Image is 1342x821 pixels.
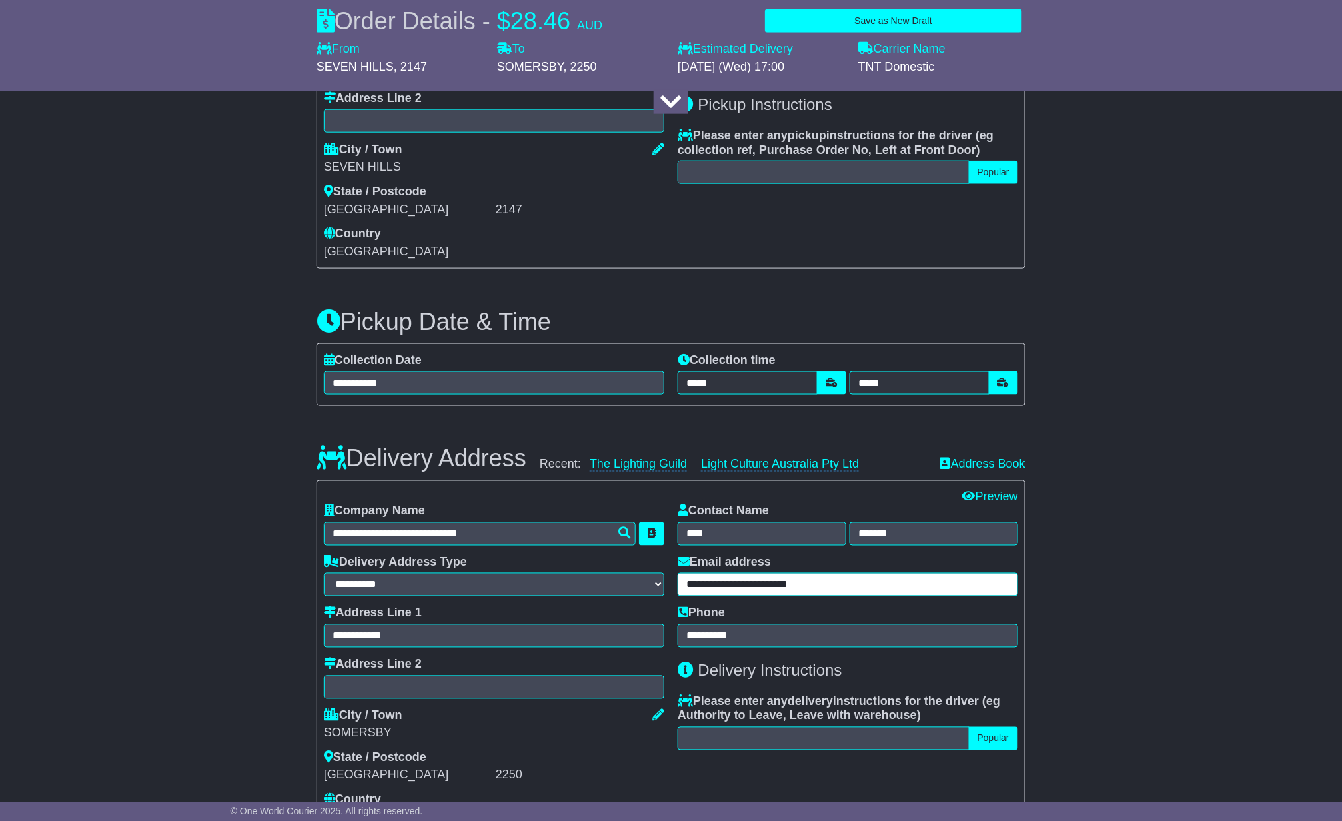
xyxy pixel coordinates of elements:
label: City / Town [324,709,402,724]
span: Delivery Instructions [698,662,842,680]
button: Popular [969,161,1018,184]
label: Email address [678,556,771,570]
label: Address Line 1 [324,606,422,621]
label: Carrier Name [858,42,946,57]
label: Contact Name [678,504,769,519]
label: Delivery Address Type [324,556,467,570]
span: 28.46 [510,7,570,35]
span: AUD [577,19,602,32]
button: Popular [969,727,1018,750]
a: The Lighting Guild [590,458,687,472]
label: Address Line 2 [324,658,422,672]
h3: Pickup Date & Time [317,309,1025,335]
div: SOMERSBY [324,726,664,741]
label: Country [324,793,381,808]
label: State / Postcode [324,751,426,766]
span: SOMERSBY [497,60,564,73]
div: [GEOGRAPHIC_DATA] [324,768,492,783]
label: Please enter any instructions for the driver ( ) [678,129,1018,157]
span: pickup [788,129,826,142]
span: [GEOGRAPHIC_DATA] [324,245,448,258]
span: © One World Courier 2025. All rights reserved. [231,806,423,816]
div: 2147 [496,203,664,217]
label: Company Name [324,504,425,519]
label: To [497,42,525,57]
h3: Delivery Address [317,446,526,472]
label: State / Postcode [324,185,426,199]
div: TNT Domestic [858,60,1025,75]
label: Country [324,227,381,241]
button: Save as New Draft [765,9,1022,33]
span: , 2250 [564,60,597,73]
span: delivery [788,695,833,708]
span: eg Authority to Leave, Leave with warehouse [678,695,1000,723]
div: SEVEN HILLS [324,160,664,175]
label: Phone [678,606,725,621]
div: Recent: [540,458,927,472]
span: , 2147 [394,60,427,73]
div: 2250 [496,768,664,783]
label: Please enter any instructions for the driver ( ) [678,695,1018,724]
div: [GEOGRAPHIC_DATA] [324,203,492,217]
span: $ [497,7,510,35]
span: SEVEN HILLS [317,60,394,73]
span: eg collection ref, Purchase Order No, Left at Front Door [678,129,994,157]
a: Preview [962,490,1018,504]
label: Collection Date [324,353,422,368]
a: Light Culture Australia Pty Ltd [701,458,859,472]
label: Address Line 2 [324,91,422,106]
div: [DATE] (Wed) 17:00 [678,60,845,75]
label: City / Town [324,143,402,157]
a: Address Book [940,458,1025,471]
label: From [317,42,360,57]
label: Estimated Delivery [678,42,845,57]
div: Order Details - [317,7,602,35]
label: Collection time [678,353,776,368]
